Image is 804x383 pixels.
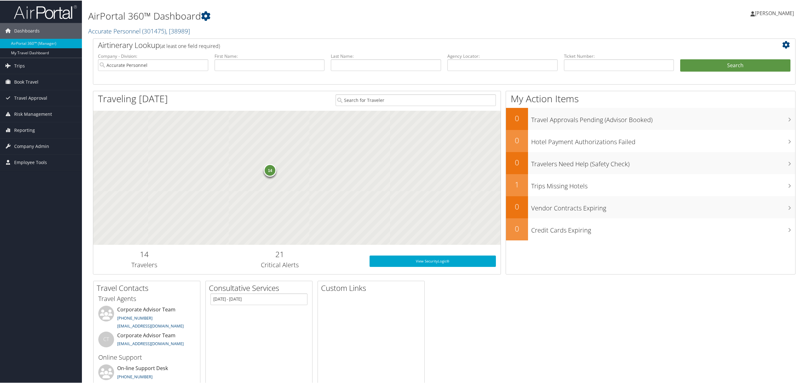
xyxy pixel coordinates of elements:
h2: 1 [506,179,528,189]
h2: Custom Links [321,282,424,293]
label: Company - Division: [98,52,208,59]
a: [PHONE_NUMBER] [117,315,152,320]
button: Search [680,59,790,71]
span: Reporting [14,122,35,138]
h2: Consultative Services [209,282,312,293]
li: Corporate Advisor Team [95,305,198,331]
span: Book Travel [14,74,38,89]
span: Company Admin [14,138,49,154]
span: ( 301475 ) [142,26,166,35]
h3: Travel Approvals Pending (Advisor Booked) [531,112,795,124]
input: Search for Traveler [336,94,496,105]
h2: 21 [200,248,360,259]
label: Last Name: [331,52,441,59]
a: 0Credit Cards Expiring [506,218,795,240]
li: Corporate Advisor Team [95,331,198,351]
h3: Vendor Contracts Expiring [531,200,795,212]
div: CT [98,331,114,347]
a: 0Travel Approvals Pending (Advisor Booked) [506,107,795,129]
a: [EMAIL_ADDRESS][DOMAIN_NAME] [117,340,184,346]
a: 1Trips Missing Hotels [506,174,795,196]
label: Ticket Number: [564,52,674,59]
img: airportal-logo.png [14,4,77,19]
span: (at least one field required) [160,42,220,49]
h2: 0 [506,223,528,233]
h3: Hotel Payment Authorizations Failed [531,134,795,146]
h3: Critical Alerts [200,260,360,269]
h2: 0 [506,112,528,123]
span: Employee Tools [14,154,47,170]
span: Risk Management [14,106,52,121]
h3: Travelers [98,260,190,269]
span: Travel Approval [14,90,47,105]
label: First Name: [215,52,325,59]
a: Accurate Personnel [88,26,190,35]
a: 0Hotel Payment Authorizations Failed [506,129,795,151]
a: 0Travelers Need Help (Safety Check) [506,151,795,174]
h2: Travel Contacts [97,282,200,293]
h1: My Action Items [506,91,795,105]
h2: Airtinerary Lookup [98,39,732,50]
a: [EMAIL_ADDRESS][DOMAIN_NAME] [117,322,184,328]
h3: Trips Missing Hotels [531,178,795,190]
a: [PHONE_NUMBER] [117,373,152,379]
h2: 0 [506,201,528,211]
h3: Credit Cards Expiring [531,222,795,234]
h2: 14 [98,248,190,259]
span: , [ 38989 ] [166,26,190,35]
div: 14 [264,163,276,176]
h3: Travel Agents [98,294,195,303]
h3: Travelers Need Help (Safety Check) [531,156,795,168]
span: Trips [14,57,25,73]
h1: AirPortal 360™ Dashboard [88,9,563,22]
h3: Online Support [98,352,195,361]
a: 0Vendor Contracts Expiring [506,196,795,218]
h1: Traveling [DATE] [98,91,168,105]
span: Dashboards [14,22,40,38]
span: [PERSON_NAME] [755,9,794,16]
a: View SecurityLogic® [370,255,496,266]
a: [PERSON_NAME] [750,3,800,22]
h2: 0 [506,156,528,167]
label: Agency Locator: [447,52,558,59]
h2: 0 [506,134,528,145]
